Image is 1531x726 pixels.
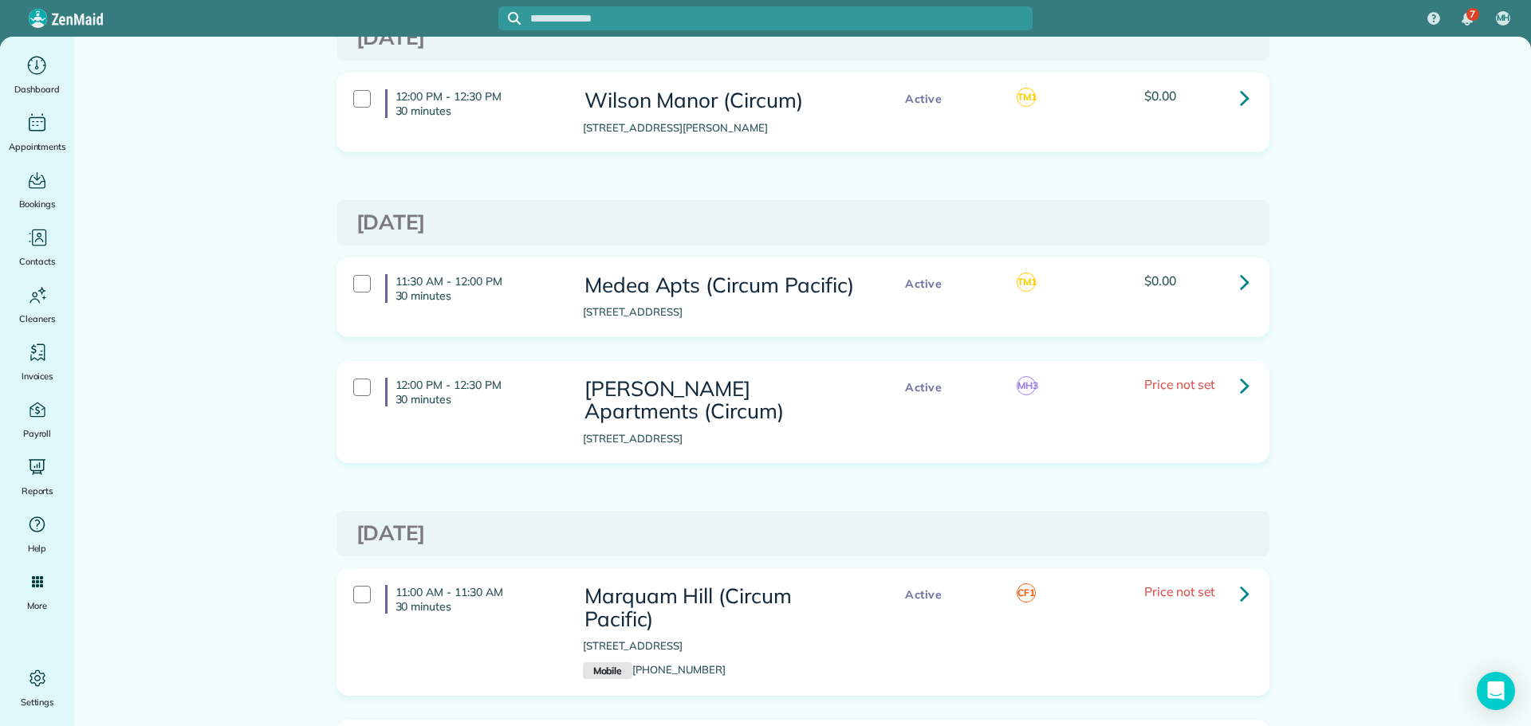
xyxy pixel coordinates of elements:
span: Reports [22,483,53,499]
p: 30 minutes [396,288,559,303]
p: [STREET_ADDRESS][PERSON_NAME] [583,120,865,136]
span: Contacts [19,253,55,269]
h3: Medea Apts (Circum Pacific) [583,274,865,297]
p: 30 minutes [396,599,559,614]
span: Invoices [22,368,53,384]
span: Dashboard [14,81,60,97]
h4: 11:30 AM - 12:00 PM [385,274,559,303]
h3: Marquam Hill (Circum Pacific) [583,585,865,630]
span: TM1 [1017,273,1036,292]
span: Active [897,378,950,398]
svg: Focus search [508,12,521,25]
p: 30 minutes [396,392,559,406]
span: Price not set [1144,376,1214,392]
a: Mobile[PHONE_NUMBER] [583,663,726,676]
span: Settings [21,694,54,710]
span: MH3 [1017,376,1036,395]
a: Contacts [6,225,68,269]
span: Active [897,274,950,294]
p: [STREET_ADDRESS] [583,638,865,654]
small: Mobile [583,662,632,680]
span: Active [897,89,950,109]
span: Bookings [19,196,56,212]
a: Settings [6,665,68,710]
div: 7 unread notifications [1450,2,1484,37]
h3: [DATE] [356,522,1250,545]
p: [STREET_ADDRESS] [583,304,865,320]
p: 30 minutes [396,104,559,118]
span: Cleaners [19,311,55,327]
span: 7 [1470,8,1475,21]
a: Appointments [6,110,68,155]
a: Payroll [6,397,68,441]
a: Invoices [6,339,68,384]
span: Price not set [1144,583,1214,599]
h3: [PERSON_NAME] Apartments (Circum) [583,378,865,423]
span: Help [28,540,47,556]
span: CF1 [1017,583,1036,602]
h4: 12:00 PM - 12:30 PM [385,378,559,406]
a: Reports [6,454,68,499]
h4: 11:00 AM - 11:30 AM [385,585,559,614]
span: MH [1497,12,1510,25]
h4: 12:00 PM - 12:30 PM [385,89,559,118]
span: $0.00 [1144,273,1176,288]
span: Active [897,585,950,605]
span: Appointments [9,139,66,155]
a: Bookings [6,167,68,212]
h3: Wilson Manor (Circum) [583,89,865,112]
a: Dashboard [6,53,68,97]
span: More [27,598,47,614]
div: Open Intercom Messenger [1477,672,1515,710]
p: [STREET_ADDRESS] [583,431,865,447]
span: TM1 [1017,88,1036,107]
button: Focus search [498,12,521,25]
h3: [DATE] [356,26,1250,49]
span: $0.00 [1144,88,1176,104]
a: Cleaners [6,282,68,327]
h3: [DATE] [356,211,1250,234]
span: Payroll [23,426,52,441]
a: Help [6,512,68,556]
